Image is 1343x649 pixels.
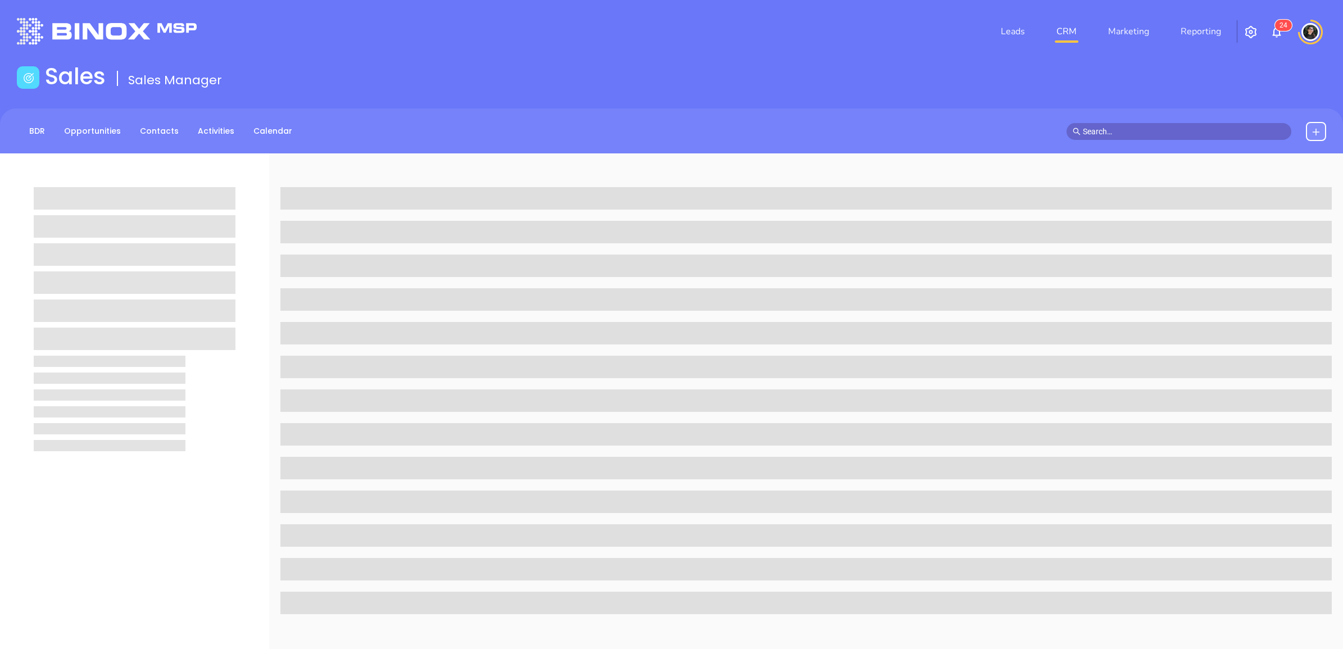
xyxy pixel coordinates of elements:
[133,122,185,140] a: Contacts
[1073,128,1081,135] span: search
[1301,23,1319,41] img: user
[1270,25,1283,39] img: iconNotification
[191,122,241,140] a: Activities
[17,18,197,44] img: logo
[1083,125,1285,138] input: Search…
[1275,20,1292,31] sup: 24
[22,122,52,140] a: BDR
[128,71,222,89] span: Sales Manager
[1280,21,1283,29] span: 2
[1244,25,1258,39] img: iconSetting
[247,122,299,140] a: Calendar
[57,122,128,140] a: Opportunities
[1176,20,1226,43] a: Reporting
[45,63,106,90] h1: Sales
[1052,20,1081,43] a: CRM
[996,20,1029,43] a: Leads
[1283,21,1287,29] span: 4
[1104,20,1154,43] a: Marketing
